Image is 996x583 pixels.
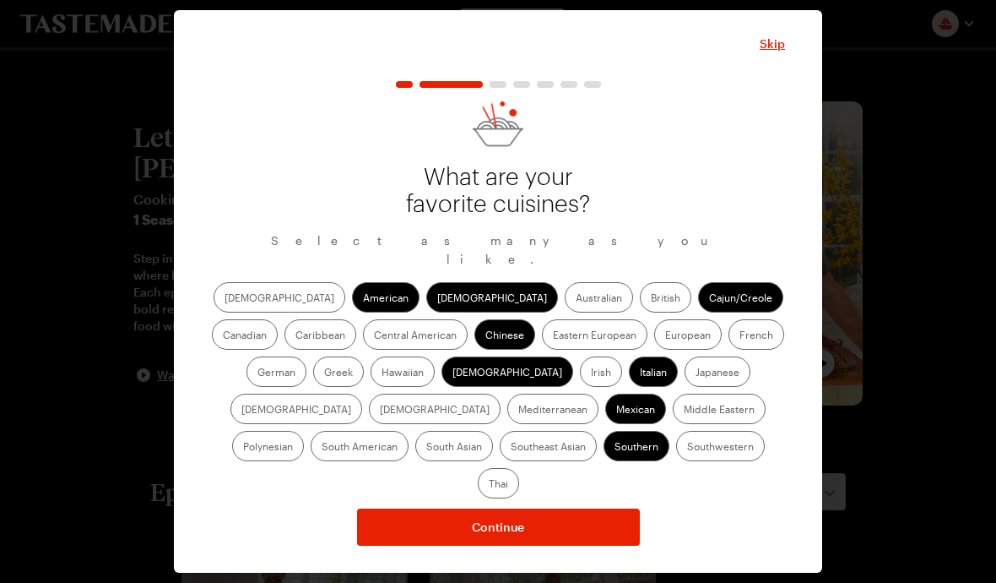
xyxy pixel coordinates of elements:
label: Mediterranean [507,394,598,424]
label: Cajun/Creole [698,282,783,313]
label: Mexican [605,394,666,424]
label: Central American [363,319,468,350]
label: Australian [565,282,633,313]
label: [DEMOGRAPHIC_DATA] [230,394,362,424]
label: Southwestern [676,431,765,461]
label: Hawaiian [371,357,435,387]
label: [DEMOGRAPHIC_DATA] [369,394,501,424]
label: Caribbean [284,319,356,350]
p: What are your favorite cuisines? [397,164,599,218]
button: NextStepButton [357,509,640,546]
label: [DEMOGRAPHIC_DATA] [214,282,345,313]
label: Japanese [685,357,750,387]
label: French [728,319,784,350]
label: Polynesian [232,431,304,461]
label: [DEMOGRAPHIC_DATA] [441,357,573,387]
span: Continue [472,519,524,536]
label: Irish [580,357,622,387]
label: Thai [478,468,519,499]
label: American [352,282,420,313]
p: Select as many as you like. [211,232,785,269]
label: Middle Eastern [673,394,766,424]
button: Close [760,35,785,52]
label: Italian [629,357,678,387]
label: British [640,282,691,313]
label: Southeast Asian [500,431,597,461]
label: Canadian [212,319,278,350]
label: Chinese [474,319,535,350]
label: Eastern European [542,319,647,350]
span: Skip [760,35,785,52]
label: Southern [604,431,669,461]
label: South Asian [415,431,493,461]
label: German [246,357,306,387]
label: [DEMOGRAPHIC_DATA] [426,282,558,313]
label: European [654,319,722,350]
label: South American [311,431,409,461]
label: Greek [313,357,364,387]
